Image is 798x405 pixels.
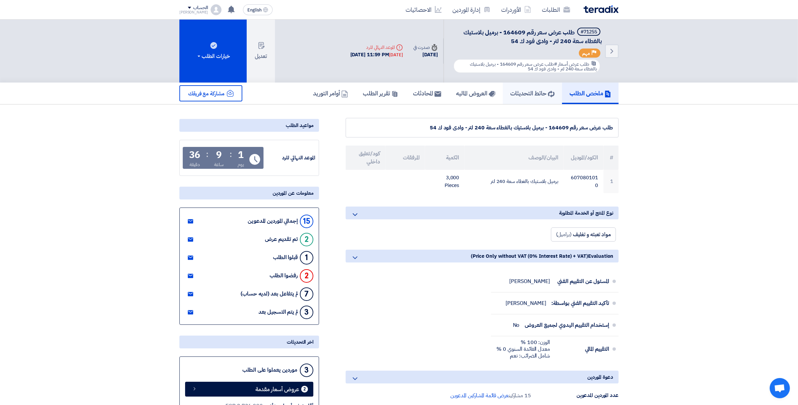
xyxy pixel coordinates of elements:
[300,251,313,264] div: 1
[185,382,313,397] a: 2 عروض أسعار مقدمة
[248,218,298,224] div: إجمالي الموردين المدعوين
[470,61,597,72] span: #طلب عرض سعر رقم 164609 - برميل بلاستيك بالغطاء سعة 240 لتر - وادى فود ك 54
[211,4,221,15] img: profile_test.png
[463,28,602,45] span: طلب عرض سعر رقم 164609 - برميل بلاستيك بالغطاء سعة 240 لتر - وادى فود ك 54
[196,52,230,60] div: خيارات الطلب
[300,364,313,377] div: 3
[584,5,619,13] img: Teradix logo
[242,367,297,373] div: موردين يعملوا على الطلب
[525,317,609,333] div: إستخدام التقييم اليدوي لجميع العروض
[503,83,562,104] a: حائط التحديثات
[247,8,262,12] span: English
[587,373,613,381] span: دعوة الموردين
[258,309,298,315] div: لم يتم التسجيل بعد
[564,146,603,170] th: الكود/الموديل
[506,300,546,307] div: [PERSON_NAME]
[216,150,222,160] div: 9
[456,89,495,97] h5: العروض الماليه
[230,148,232,160] div: :
[179,119,319,132] div: مواعيد الطلب
[300,287,313,301] div: 7
[350,44,403,51] div: الموعد النهائي للرد
[363,89,398,97] h5: تقرير الطلب
[238,150,244,160] div: 1
[603,146,619,170] th: #
[513,322,520,329] div: No
[573,230,611,239] span: مواد تعبئه و تغليف
[552,295,609,311] div: تأكيد التقييم الفني بواسطة:
[265,236,298,243] div: تم تقديم عرض
[569,89,611,97] h5: ملخص الطلب
[450,392,531,400] div: 15 مشاركين
[243,4,273,15] button: English
[414,44,438,51] div: صدرت في
[389,52,403,58] div: [DATE]
[406,83,449,104] a: المحادثات
[496,2,536,18] a: الأوردرات
[558,61,589,68] span: طلب عرض أسعار
[313,89,348,97] h5: أوامر التوريد
[581,30,597,34] div: #71255
[300,215,313,228] div: 15
[179,187,319,199] div: معلومات عن الموردين
[400,2,447,18] a: الاحصائيات
[496,339,550,346] div: الوزن: 100 %
[241,291,298,297] div: لم يتفاعل بعد (لديه حساب)
[582,50,590,57] span: مهم
[425,170,465,193] td: 3,000 Pieces
[273,254,298,261] div: قبلوا الطلب
[450,392,509,400] span: عرض قائمة المشاركين المدعوين
[471,252,588,260] span: (Price Only without VAT (0% Interest Rate) + VAT)
[265,154,315,162] div: الموعد النهائي للرد
[179,20,247,83] button: خيارات الطلب
[588,252,613,260] span: Evaluation
[509,278,550,285] div: [PERSON_NAME]
[425,146,465,170] th: الكمية
[559,209,613,217] span: نوع المنتج أو الخدمة المطلوبة
[355,83,406,104] a: تقرير الطلب
[214,161,224,168] div: ساعة
[188,90,224,98] span: مشاركة مع فريقك
[452,28,602,45] h5: طلب عرض سعر رقم 164609 - برميل بلاستيك بالغطاء سعة 240 لتر - وادى فود ك 54
[447,2,496,18] a: إدارة الموردين
[300,233,313,246] div: 2
[189,161,200,168] div: دقيقة
[300,269,313,283] div: 2
[270,273,298,279] div: رفضوا الطلب
[770,378,790,398] a: Open chat
[464,146,563,170] th: البيان/الوصف
[555,273,609,289] div: المسئول عن التقييم الفني
[449,83,503,104] a: العروض الماليه
[556,230,571,239] span: (براميل)
[562,83,619,104] a: ملخص الطلب
[536,2,576,18] a: الطلبات
[350,51,403,59] div: [DATE] 11:59 PM
[306,83,355,104] a: أوامر التوريد
[301,386,308,393] div: 2
[564,170,603,193] td: 6070801010
[346,146,385,170] th: كود/تعليق داخلي
[351,124,613,132] div: طلب عرض سعر رقم 164609 - برميل بلاستيك بالغطاء سعة 240 لتر - وادى فود ك 54
[238,161,244,168] div: يوم
[413,89,441,97] h5: المحادثات
[247,20,275,83] button: تعديل
[496,352,550,359] div: شامل الضرائب: نعم
[414,51,438,59] div: [DATE]
[531,392,619,399] div: عدد الموردين المدعوين
[255,387,299,392] span: عروض أسعار مقدمة
[464,170,563,193] td: برميل بلاستيك بالغطاء سعة 240 لتر
[603,170,619,193] td: 1
[179,336,319,348] div: اخر التحديثات
[385,146,425,170] th: المرفقات
[179,10,208,14] div: [PERSON_NAME]
[193,5,208,11] div: الحساب
[300,306,313,319] div: 3
[189,150,201,160] div: 36
[510,89,555,97] h5: حائط التحديثات
[496,346,550,352] div: معدل الفائدة السنوي 0 %
[555,341,609,357] div: التقييم المالي
[206,148,208,160] div: :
